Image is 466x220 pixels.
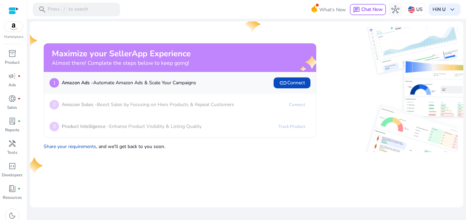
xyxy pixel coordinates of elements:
[48,6,88,13] p: Press to search
[350,4,386,15] button: chatChat Now
[9,82,16,88] p: Ads
[245,16,262,32] img: one-star.svg
[18,120,20,122] span: fiber_manual_record
[408,6,415,13] img: us.svg
[279,79,305,87] span: Connect
[283,99,310,110] a: Connect
[353,6,360,13] span: chat
[62,123,109,130] b: Product Intelligence -
[8,117,16,125] span: lab_profile
[279,79,287,87] span: link
[8,140,16,148] span: handyman
[5,127,19,133] p: Reports
[44,140,316,150] p: , and we'll get back to you soon.
[62,79,93,86] b: Amazon Ads -
[389,3,402,16] button: hub
[27,158,44,174] img: one-star.svg
[3,194,22,201] p: Resources
[49,78,59,88] p: 1
[8,211,16,220] span: dark_mode
[49,122,59,131] p: 3
[62,79,196,86] p: Automate Amazon Ads & Scale Your Campaigns
[49,100,59,109] p: 2
[437,6,446,13] b: N U
[8,162,16,170] span: code_blocks
[8,94,16,103] span: donut_small
[22,32,38,49] img: one-star.svg
[416,3,423,15] p: US
[7,104,17,111] p: Sales
[2,172,23,178] p: Developers
[273,121,310,132] a: Track Product
[62,101,97,108] b: Amazon Sales -
[274,77,310,88] button: linkConnect
[8,185,16,193] span: book_4
[448,5,456,14] span: keyboard_arrow_down
[361,6,383,13] span: Chat Now
[8,72,16,80] span: campaign
[433,7,446,12] p: Hi
[44,143,96,150] a: Share your requirements
[52,49,191,59] h2: Maximize your SellerApp Experience
[18,75,20,77] span: fiber_manual_record
[52,60,191,67] h4: Almost there! Complete the steps below to keep going!
[38,5,46,14] span: search
[4,34,23,40] p: Marketplace
[18,187,20,190] span: fiber_manual_record
[4,21,23,32] img: amazon.svg
[8,49,16,58] span: inventory_2
[5,59,19,65] p: Product
[61,6,67,13] span: /
[391,5,399,14] span: hub
[18,97,20,100] span: fiber_manual_record
[319,4,346,16] span: What's New
[62,123,202,130] p: Enhance Product Visibility & Listing Quality
[62,101,234,108] p: Boost Sales by Focusing on Hero Products & Repeat Customers
[7,149,17,156] p: Tools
